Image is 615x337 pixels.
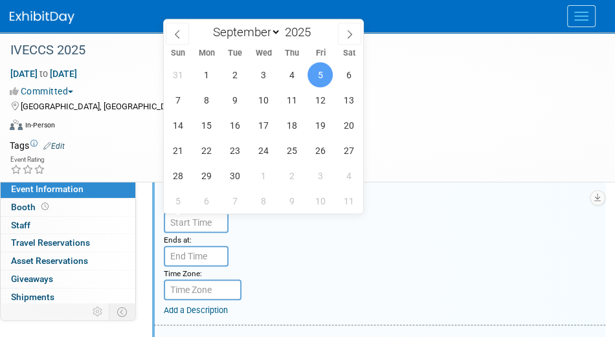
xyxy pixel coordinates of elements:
[336,113,361,138] span: September 20, 2025
[279,113,304,138] span: September 18, 2025
[249,49,278,58] span: Wed
[1,288,135,306] a: Shipments
[251,87,276,113] span: September 10, 2025
[11,202,51,212] span: Booth
[194,163,219,188] span: September 29, 2025
[38,69,50,79] span: to
[164,269,202,278] small: Time Zone:
[1,217,135,234] a: Staff
[336,62,361,87] span: September 6, 2025
[11,237,90,248] span: Travel Reservations
[165,188,190,213] span: October 5, 2025
[221,49,249,58] span: Tue
[222,163,247,188] span: September 30, 2025
[165,113,190,138] span: September 14, 2025
[164,246,229,266] input: End Time
[281,25,320,39] input: Year
[11,274,53,284] span: Giveaways
[279,138,304,163] span: September 25, 2025
[336,188,361,213] span: October 11, 2025
[21,102,183,111] span: [GEOGRAPHIC_DATA], [GEOGRAPHIC_DATA]
[164,49,192,58] span: Sun
[164,279,241,300] input: Time Zone
[335,49,363,58] span: Sat
[165,163,190,188] span: September 28, 2025
[87,303,109,320] td: Personalize Event Tab Strip
[11,184,84,194] span: Event Information
[307,87,333,113] span: September 12, 2025
[251,163,276,188] span: October 1, 2025
[165,138,190,163] span: September 21, 2025
[165,62,190,87] span: August 31, 2025
[207,24,281,40] select: Month
[194,87,219,113] span: September 8, 2025
[10,11,74,24] img: ExhibitDay
[10,120,23,130] img: Format-Inperson.png
[1,180,135,198] a: Event Information
[192,49,221,58] span: Mon
[164,235,192,245] small: Ends at:
[194,138,219,163] span: September 22, 2025
[10,157,45,163] div: Event Rating
[194,62,219,87] span: September 1, 2025
[336,138,361,163] span: September 27, 2025
[251,188,276,213] span: October 8, 2025
[164,212,229,233] input: Start Time
[109,303,136,320] td: Toggle Event Tabs
[222,87,247,113] span: September 9, 2025
[11,255,88,266] span: Asset Reservations
[11,220,30,230] span: Staff
[10,118,599,137] div: Event Format
[10,68,78,80] span: [DATE] [DATE]
[194,188,219,213] span: October 6, 2025
[307,188,333,213] span: October 10, 2025
[307,163,333,188] span: October 3, 2025
[222,138,247,163] span: September 23, 2025
[279,188,304,213] span: October 9, 2025
[222,188,247,213] span: October 7, 2025
[25,120,55,130] div: In-Person
[10,139,65,152] td: Tags
[222,62,247,87] span: September 2, 2025
[279,87,304,113] span: September 11, 2025
[336,87,361,113] span: September 13, 2025
[222,113,247,138] span: September 16, 2025
[11,292,54,302] span: Shipments
[251,138,276,163] span: September 24, 2025
[307,138,333,163] span: September 26, 2025
[336,163,361,188] span: October 4, 2025
[306,49,335,58] span: Fri
[194,113,219,138] span: September 15, 2025
[43,142,65,151] a: Edit
[278,49,306,58] span: Thu
[1,270,135,288] a: Giveaways
[164,305,228,315] a: Add a Description
[307,62,333,87] span: September 5, 2025
[39,202,51,212] span: Booth not reserved yet
[1,252,135,270] a: Asset Reservations
[1,234,135,252] a: Travel Reservations
[251,62,276,87] span: September 3, 2025
[279,62,304,87] span: September 4, 2025
[279,163,304,188] span: October 2, 2025
[165,87,190,113] span: September 7, 2025
[1,199,135,216] a: Booth
[6,39,589,62] div: IVECCS 2025
[251,113,276,138] span: September 17, 2025
[307,113,333,138] span: September 19, 2025
[567,5,596,27] button: Menu
[10,85,78,98] button: Committed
